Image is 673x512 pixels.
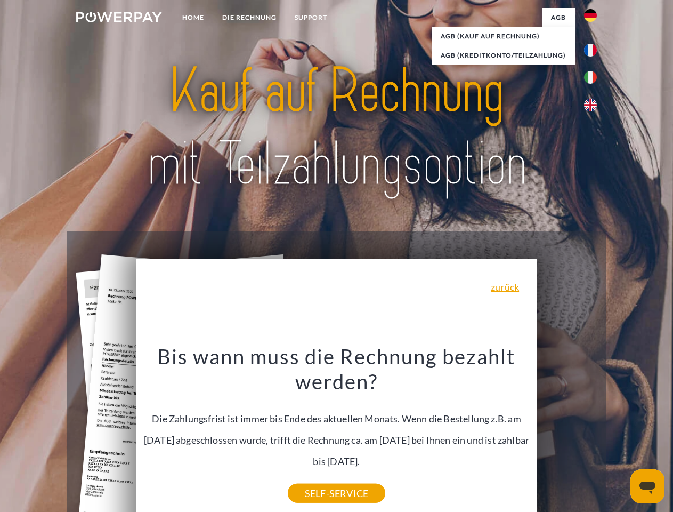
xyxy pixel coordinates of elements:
[286,8,336,27] a: SUPPORT
[491,282,519,292] a: zurück
[76,12,162,22] img: logo-powerpay-white.svg
[432,27,575,46] a: AGB (Kauf auf Rechnung)
[584,71,597,84] img: it
[542,8,575,27] a: agb
[630,469,664,503] iframe: Schaltfläche zum Öffnen des Messaging-Fensters
[288,484,385,503] a: SELF-SERVICE
[102,51,571,204] img: title-powerpay_de.svg
[584,44,597,57] img: fr
[142,343,531,395] h3: Bis wann muss die Rechnung bezahlt werden?
[173,8,213,27] a: Home
[584,9,597,22] img: de
[213,8,286,27] a: DIE RECHNUNG
[142,343,531,493] div: Die Zahlungsfrist ist immer bis Ende des aktuellen Monats. Wenn die Bestellung z.B. am [DATE] abg...
[432,46,575,65] a: AGB (Kreditkonto/Teilzahlung)
[584,99,597,111] img: en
